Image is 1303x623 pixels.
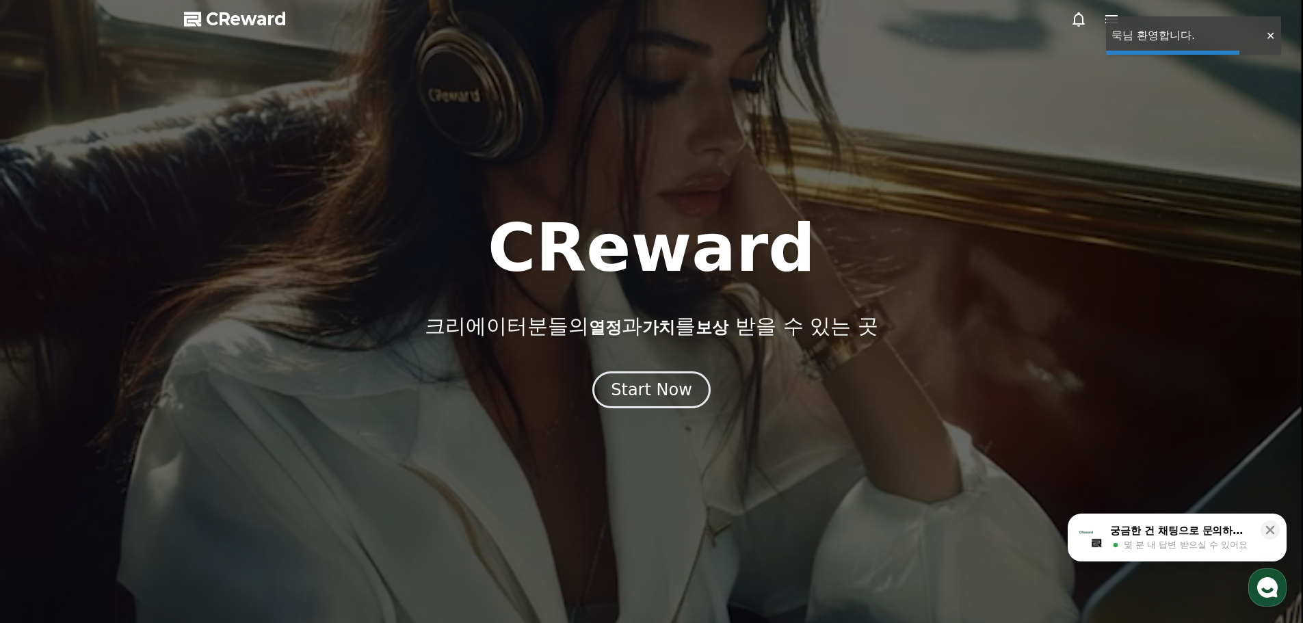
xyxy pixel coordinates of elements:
h1: CReward [488,215,815,281]
span: CReward [206,8,287,30]
button: Start Now [592,371,711,408]
p: 크리에이터분들의 과 를 받을 수 있는 곳 [425,314,878,339]
div: Start Now [611,379,692,401]
span: 열정 [589,318,622,337]
span: 가치 [642,318,675,337]
a: Start Now [592,385,711,398]
span: 보상 [696,318,728,337]
a: CReward [184,8,287,30]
